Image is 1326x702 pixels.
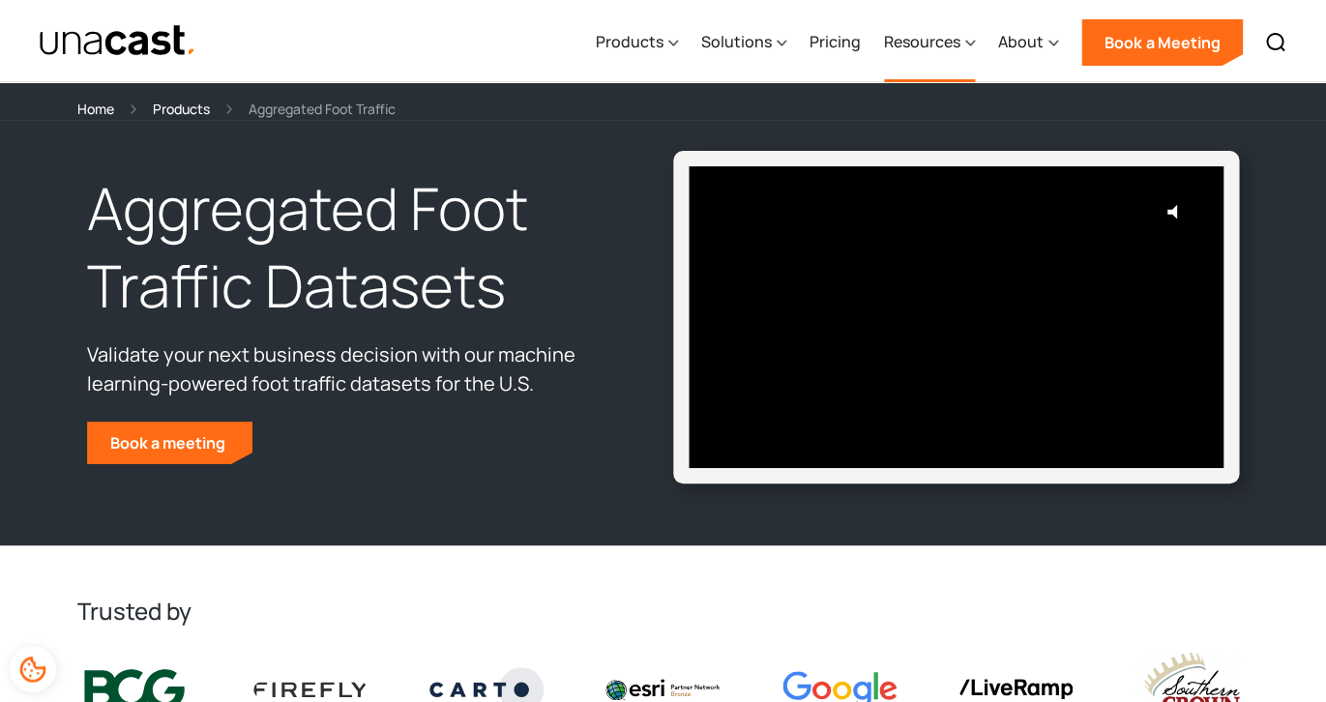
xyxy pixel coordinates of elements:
[884,3,975,82] div: Resources
[701,30,772,53] div: Solutions
[39,24,196,58] img: Unacast text logo
[249,98,396,120] div: Aggregated Foot Traffic
[884,30,960,53] div: Resources
[998,3,1058,82] div: About
[153,98,210,120] a: Products
[701,3,786,82] div: Solutions
[77,98,114,120] a: Home
[10,646,56,692] div: Cookie Preferences
[958,679,1073,699] img: liveramp logo
[87,340,602,398] p: Validate your next business decision with our machine learning-powered foot traffic datasets for ...
[1264,31,1287,54] img: Search icon
[253,682,368,697] img: Firefly Advertising logo
[596,30,663,53] div: Products
[87,170,602,325] h1: Aggregated Foot Traffic Datasets
[810,3,861,82] a: Pricing
[1081,19,1243,66] a: Book a Meeting
[1152,186,1204,238] button: Click for sound
[77,596,1249,627] h2: Trusted by
[605,679,720,700] img: Esri logo
[596,3,678,82] div: Products
[39,24,196,58] a: home
[87,422,252,464] a: Book a meeting
[998,30,1044,53] div: About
